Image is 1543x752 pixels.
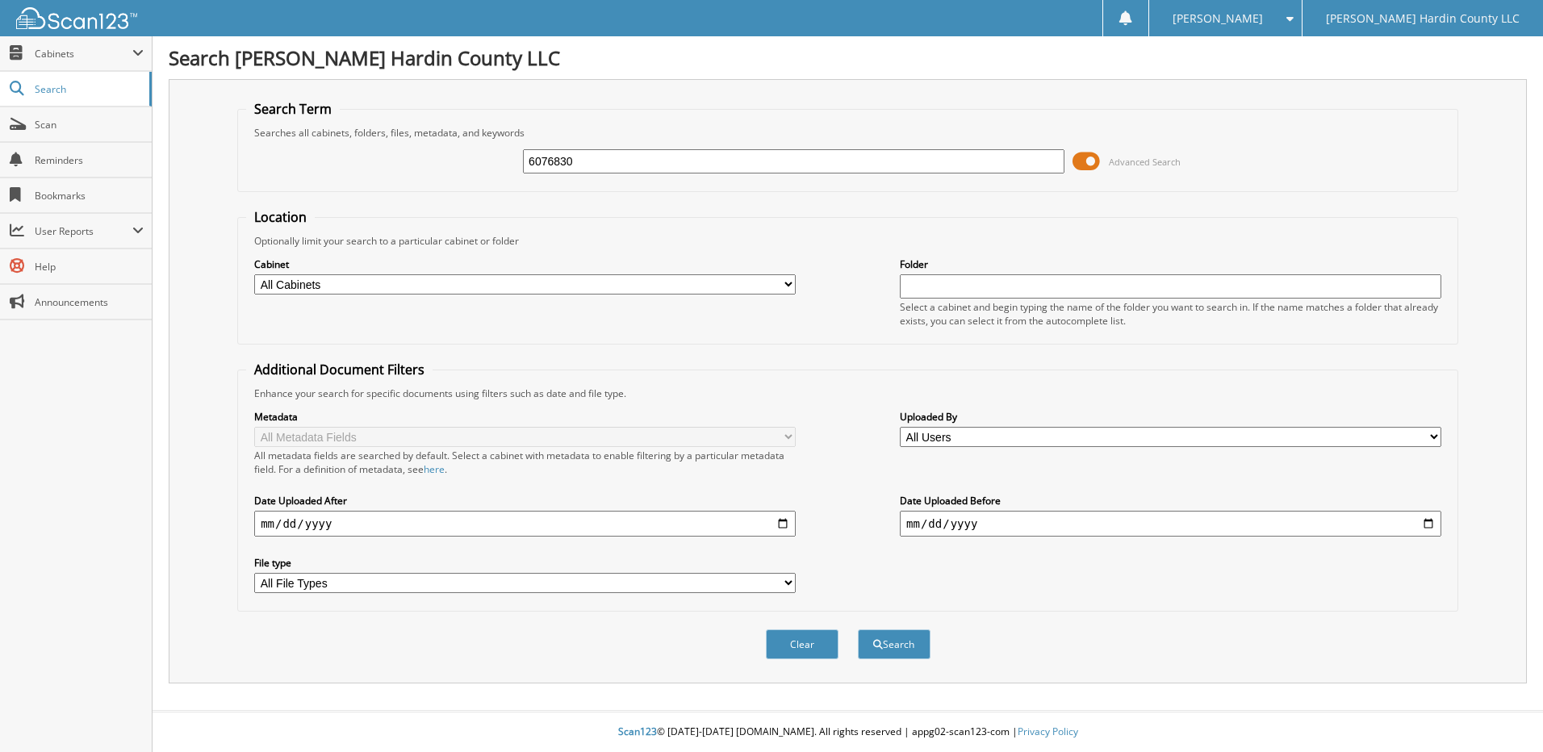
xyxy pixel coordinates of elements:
[35,82,141,96] span: Search
[35,260,144,274] span: Help
[1326,14,1520,23] span: [PERSON_NAME] Hardin County LLC
[35,118,144,132] span: Scan
[254,494,796,508] label: Date Uploaded After
[16,7,137,29] img: scan123-logo-white.svg
[254,449,796,476] div: All metadata fields are searched by default. Select a cabinet with metadata to enable filtering b...
[254,556,796,570] label: File type
[900,494,1441,508] label: Date Uploaded Before
[246,208,315,226] legend: Location
[1462,675,1543,752] iframe: Chat Widget
[246,100,340,118] legend: Search Term
[246,386,1449,400] div: Enhance your search for specific documents using filters such as date and file type.
[246,361,433,378] legend: Additional Document Filters
[424,462,445,476] a: here
[35,295,144,309] span: Announcements
[169,44,1527,71] h1: Search [PERSON_NAME] Hardin County LLC
[900,511,1441,537] input: end
[254,511,796,537] input: start
[858,629,930,659] button: Search
[246,234,1449,248] div: Optionally limit your search to a particular cabinet or folder
[766,629,838,659] button: Clear
[153,712,1543,752] div: © [DATE]-[DATE] [DOMAIN_NAME]. All rights reserved | appg02-scan123-com |
[254,257,796,271] label: Cabinet
[1109,156,1181,168] span: Advanced Search
[246,126,1449,140] div: Searches all cabinets, folders, files, metadata, and keywords
[35,47,132,61] span: Cabinets
[254,410,796,424] label: Metadata
[618,725,657,738] span: Scan123
[35,189,144,203] span: Bookmarks
[35,224,132,238] span: User Reports
[900,410,1441,424] label: Uploaded By
[900,300,1441,328] div: Select a cabinet and begin typing the name of the folder you want to search in. If the name match...
[1018,725,1078,738] a: Privacy Policy
[35,153,144,167] span: Reminders
[900,257,1441,271] label: Folder
[1173,14,1263,23] span: [PERSON_NAME]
